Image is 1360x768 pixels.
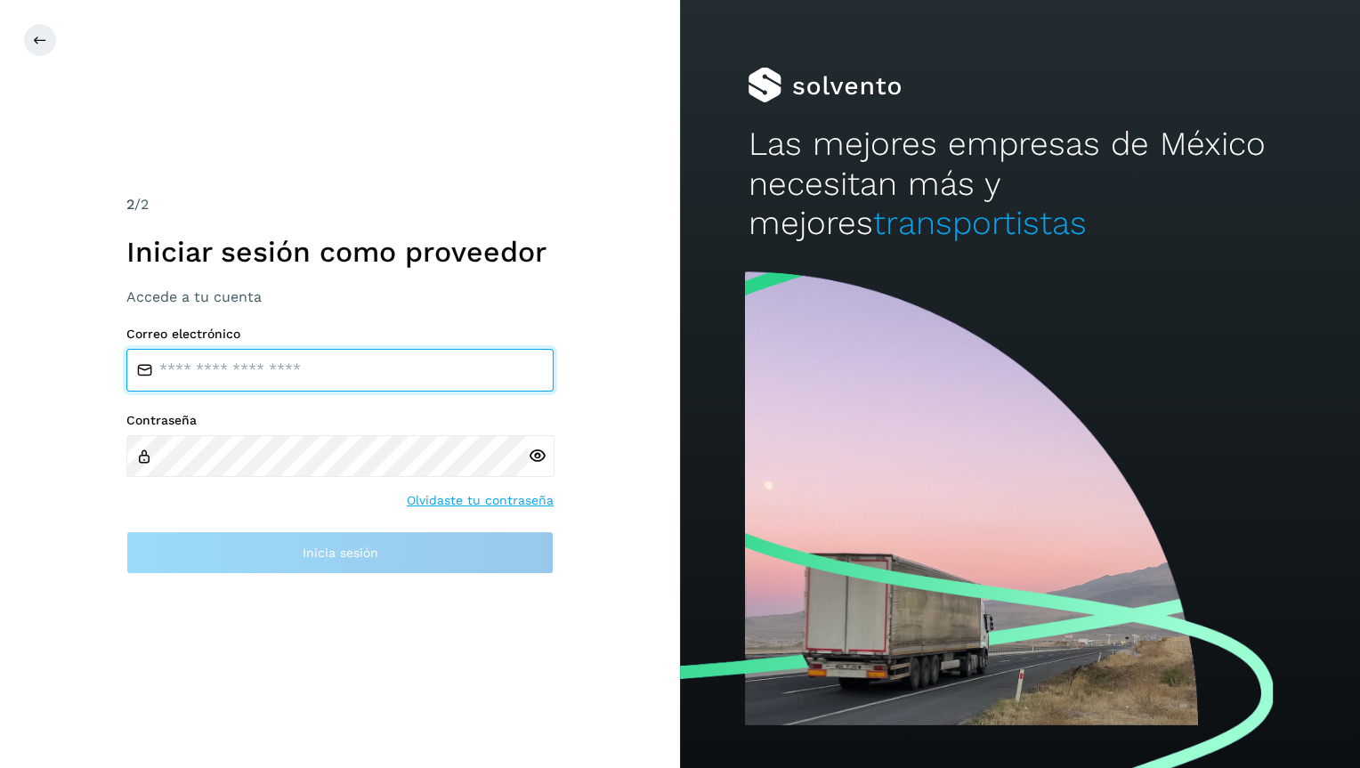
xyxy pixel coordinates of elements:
[126,288,554,305] h3: Accede a tu cuenta
[126,194,554,215] div: /2
[126,196,134,213] span: 2
[126,235,554,269] h1: Iniciar sesión como proveedor
[407,491,554,510] a: Olvidaste tu contraseña
[126,531,554,574] button: Inicia sesión
[126,327,554,342] label: Correo electrónico
[872,204,1086,242] span: transportistas
[303,546,378,559] span: Inicia sesión
[126,413,554,428] label: Contraseña
[748,125,1291,243] h2: Las mejores empresas de México necesitan más y mejores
